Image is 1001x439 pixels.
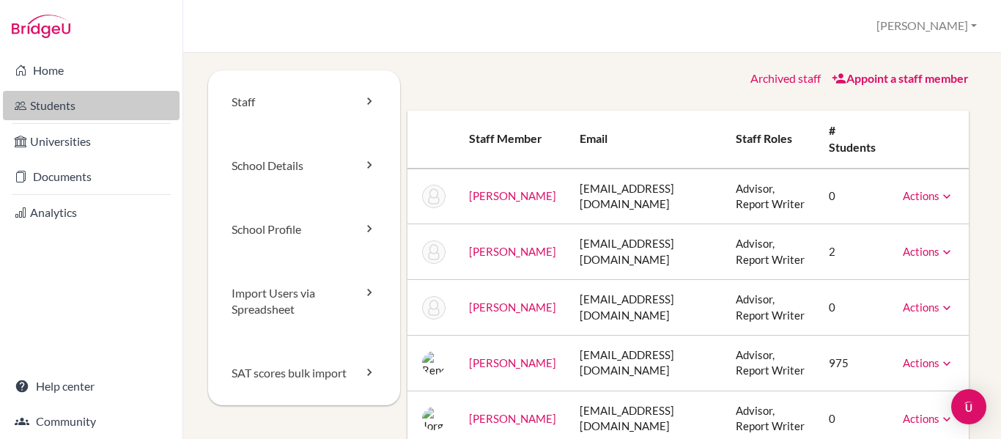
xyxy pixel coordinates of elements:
[3,56,180,85] a: Home
[12,15,70,38] img: Bridge-U
[3,127,180,156] a: Universities
[568,224,724,280] td: [EMAIL_ADDRESS][DOMAIN_NAME]
[457,111,568,169] th: Staff member
[903,189,954,202] a: Actions
[724,169,816,224] td: Advisor, Report Writer
[208,70,400,134] a: Staff
[568,280,724,336] td: [EMAIL_ADDRESS][DOMAIN_NAME]
[903,412,954,425] a: Actions
[817,169,891,224] td: 0
[724,111,816,169] th: Staff roles
[208,262,400,342] a: Import Users via Spreadsheet
[3,372,180,401] a: Help center
[422,351,446,375] img: Rene Fernandez
[568,169,724,224] td: [EMAIL_ADDRESS][DOMAIN_NAME]
[469,245,556,258] a: [PERSON_NAME]
[3,407,180,436] a: Community
[832,71,969,85] a: Appoint a staff member
[903,356,954,369] a: Actions
[817,280,891,336] td: 0
[951,389,986,424] div: Open Intercom Messenger
[568,336,724,391] td: [EMAIL_ADDRESS][DOMAIN_NAME]
[422,296,446,320] img: Monica Chavez
[750,71,821,85] a: Archived staff
[469,300,556,314] a: [PERSON_NAME]
[568,111,724,169] th: Email
[903,300,954,314] a: Actions
[724,224,816,280] td: Advisor, Report Writer
[469,412,556,425] a: [PERSON_NAME]
[817,224,891,280] td: 2
[724,336,816,391] td: Advisor, Report Writer
[724,280,816,336] td: Advisor, Report Writer
[422,185,446,208] img: Karen Chavez
[208,342,400,405] a: SAT scores bulk import
[208,198,400,262] a: School Profile
[3,91,180,120] a: Students
[817,111,891,169] th: # students
[469,356,556,369] a: [PERSON_NAME]
[817,336,891,391] td: 975
[208,134,400,198] a: School Details
[3,198,180,227] a: Analytics
[870,12,983,40] button: [PERSON_NAME]
[422,240,446,264] img: Luis Chavez
[422,407,446,430] img: Jorge Laguna
[903,245,954,258] a: Actions
[469,189,556,202] a: [PERSON_NAME]
[3,162,180,191] a: Documents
